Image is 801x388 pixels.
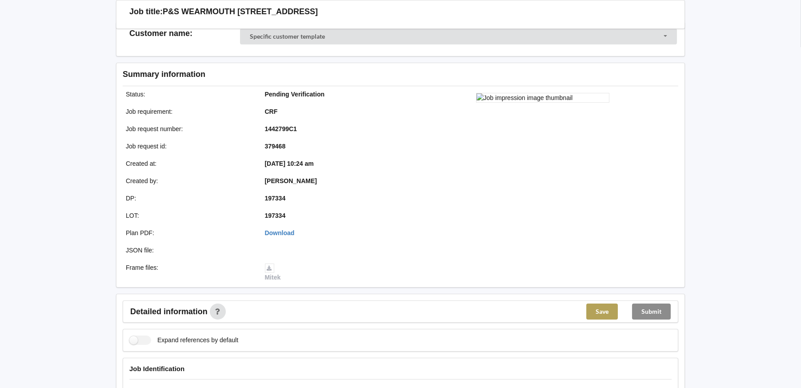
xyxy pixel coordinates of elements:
[120,176,259,185] div: Created by :
[265,195,286,202] b: 197334
[120,142,259,151] div: Job request id :
[129,364,672,373] h4: Job Identification
[265,108,278,115] b: CRF
[123,69,537,80] h3: Summary information
[265,125,297,132] b: 1442799C1
[265,143,286,150] b: 379468
[120,124,259,133] div: Job request number :
[586,304,618,320] button: Save
[120,211,259,220] div: LOT :
[163,7,318,17] h3: P&S WEARMOUTH [STREET_ADDRESS]
[129,28,240,39] h3: Customer name :
[120,194,259,203] div: DP :
[120,228,259,237] div: Plan PDF :
[130,308,208,316] span: Detailed information
[120,246,259,255] div: JSON file :
[265,264,281,281] a: Mitek
[120,107,259,116] div: Job requirement :
[265,177,317,184] b: [PERSON_NAME]
[265,160,314,167] b: [DATE] 10:24 am
[129,336,238,345] label: Expand references by default
[250,33,325,40] div: Specific customer template
[265,212,286,219] b: 197334
[120,159,259,168] div: Created at :
[129,7,163,17] h3: Job title:
[476,93,609,103] img: Job impression image thumbnail
[265,91,325,98] b: Pending Verification
[265,229,295,236] a: Download
[120,263,259,282] div: Frame files :
[240,28,677,44] div: Customer Selector
[120,90,259,99] div: Status :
